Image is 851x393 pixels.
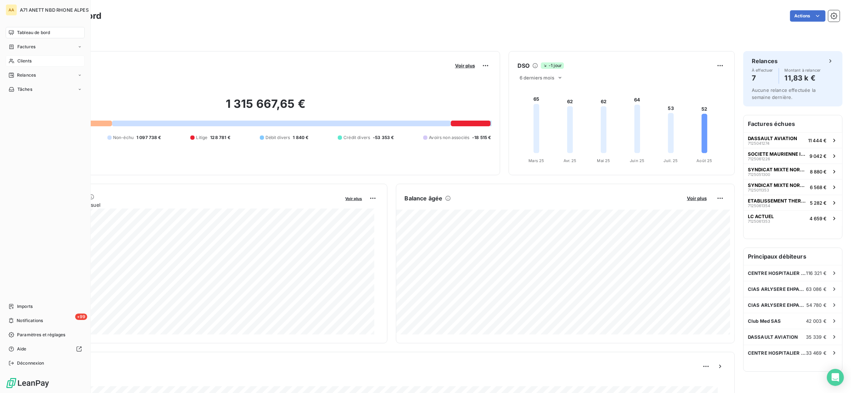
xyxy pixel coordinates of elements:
[17,72,36,78] span: Relances
[563,158,576,163] tspan: Avr. 25
[744,164,842,179] button: SYNDICAT MIXTE NORD DAUPHINE71250513008 880 €
[6,27,85,38] a: Tableau de bord
[630,158,644,163] tspan: Juin 25
[17,86,32,93] span: Tâches
[744,210,842,226] button: LC ACTUEL71250613534 659 €
[748,141,769,145] span: 7125041274
[541,62,564,69] span: -1 jour
[17,360,44,366] span: Déconnexion
[75,314,87,320] span: +99
[210,134,230,141] span: 128 781 €
[744,195,842,210] button: ETABLISSEMENT THERMAL URIAGE71250613545 282 €
[6,84,85,95] a: Tâches
[113,134,134,141] span: Non-échu
[6,329,85,341] a: Paramètres et réglages
[752,72,773,84] h4: 7
[373,134,394,141] span: -53 353 €
[6,4,17,16] div: AA
[748,167,807,172] span: SYNDICAT MIXTE NORD DAUPHINE
[810,200,827,206] span: 5 282 €
[136,134,161,141] span: 1 097 738 €
[597,158,610,163] tspan: Mai 25
[748,214,774,219] span: LC ACTUEL
[343,134,370,141] span: Crédit divers
[6,41,85,52] a: Factures
[528,158,544,163] tspan: Mars 25
[752,87,816,100] span: Aucune relance effectuée la semaine dernière.
[748,350,806,356] span: CENTRE HOSPITALIER [GEOGRAPHIC_DATA]
[810,184,827,190] span: 6 568 €
[744,115,842,132] h6: Factures échues
[6,343,85,355] a: Aide
[810,169,827,175] span: 8 880 €
[6,55,85,67] a: Clients
[806,318,827,324] span: 42 003 €
[17,332,65,338] span: Paramètres et réglages
[744,179,842,195] button: SYNDICAT MIXTE NORD DAUPHINE71250113536 568 €
[748,334,798,340] span: DASSAULT AVIATION
[20,7,89,13] span: A71 ANETT NBD RHONE ALPES
[17,303,33,310] span: Imports
[293,134,308,141] span: 1 840 €
[806,286,827,292] span: 63 086 €
[748,188,769,192] span: 7125011353
[6,70,85,81] a: Relances
[752,57,778,65] h6: Relances
[810,216,827,221] span: 4 659 €
[40,97,491,118] h2: 1 315 667,65 €
[790,10,825,22] button: Actions
[687,195,707,201] span: Voir plus
[748,157,770,161] span: 7125061226
[748,318,781,324] span: Club Med SAS
[752,68,773,72] span: À effectuer
[17,58,32,64] span: Clients
[810,153,827,159] span: 9 042 €
[748,286,806,292] span: CIAS ARLYSERE EHPAD LA NIVEOLE
[405,194,443,203] h6: Balance âgée
[17,317,43,324] span: Notifications
[40,201,341,209] span: Chiffre d'affaires mensuel
[664,158,678,163] tspan: Juil. 25
[346,196,362,201] span: Voir plus
[520,75,554,81] span: 6 derniers mois
[744,132,842,148] button: DASSAULT AVIATION712504127411 444 €
[265,134,290,141] span: Débit divers
[748,270,806,276] span: CENTRE HOSPITALIER [GEOGRAPHIC_DATA]
[748,182,807,188] span: SYNDICAT MIXTE NORD DAUPHINE
[806,334,827,340] span: 35 339 €
[453,62,477,69] button: Voir plus
[748,135,797,141] span: DASSAULT AVIATION
[785,72,821,84] h4: 11,83 k €
[748,302,806,308] span: CIAS ARLYSERE EHPAD FLOREAL
[748,204,770,208] span: 7125061354
[696,158,712,163] tspan: Août 25
[806,270,827,276] span: 116 321 €
[6,377,50,389] img: Logo LeanPay
[808,138,827,143] span: 11 444 €
[827,369,844,386] div: Open Intercom Messenger
[744,248,842,265] h6: Principaux débiteurs
[17,346,27,352] span: Aide
[748,151,807,157] span: SOCIETE MAURIENNE INVEST
[806,350,827,356] span: 33 469 €
[343,195,364,201] button: Voir plus
[785,68,821,72] span: Montant à relancer
[517,61,530,70] h6: DSO
[472,134,491,141] span: -18 515 €
[455,63,475,68] span: Voir plus
[806,302,827,308] span: 54 780 €
[17,44,35,50] span: Factures
[17,29,50,36] span: Tableau de bord
[748,219,770,223] span: 7125061353
[6,301,85,312] a: Imports
[196,134,207,141] span: Litige
[748,198,807,204] span: ETABLISSEMENT THERMAL URIAGE
[685,195,709,201] button: Voir plus
[429,134,469,141] span: Avoirs non associés
[748,172,770,177] span: 7125051300
[744,148,842,164] button: SOCIETE MAURIENNE INVEST71250612269 042 €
